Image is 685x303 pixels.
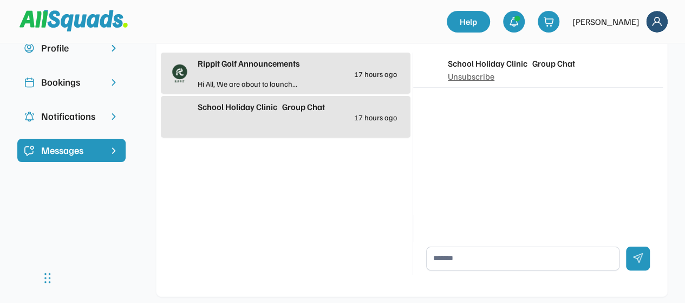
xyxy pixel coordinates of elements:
a: Help [447,11,490,33]
div: Hi All, We are about to launch... [198,78,297,89]
img: Icon%20copy%204.svg [24,111,35,122]
img: shopping-cart-01%20%281%29.svg [543,16,554,27]
img: user-circle.svg [24,43,35,54]
img: yH5BAEAAAAALAAAAAABAAEAAAIBRAA7 [420,59,441,81]
div: Bookings [41,75,102,89]
div: Rippit Golf Announcements [198,57,397,70]
img: Icon%20copy%202.svg [24,77,35,88]
img: chevron-right.svg [108,111,119,122]
div: Messages [41,143,102,158]
img: chevron-right%20copy%203.svg [108,145,119,156]
div: 17 hours ago [354,113,397,121]
img: Rippitlogov2_green.png [167,61,191,85]
img: chevron-right.svg [108,77,119,88]
img: chevron-right.svg [108,43,119,54]
img: bell-03%20%281%29.svg [508,16,519,27]
div: Profile [41,41,102,55]
img: Squad%20Logo.svg [19,10,128,31]
img: yH5BAEAAAAALAAAAAABAAEAAAIBRAA7 [167,105,191,129]
img: Frame%2018.svg [646,11,668,33]
div: Notifications [41,109,102,124]
div: [PERSON_NAME] [572,15,640,28]
div: Unsubscribe [448,70,494,83]
div: School Holiday Clinic Group Chat [448,57,575,70]
div: School Holiday Clinic Group Chat [198,100,397,113]
div: 17 hours ago [354,70,397,78]
img: Icon%20%2821%29.svg [24,145,35,156]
